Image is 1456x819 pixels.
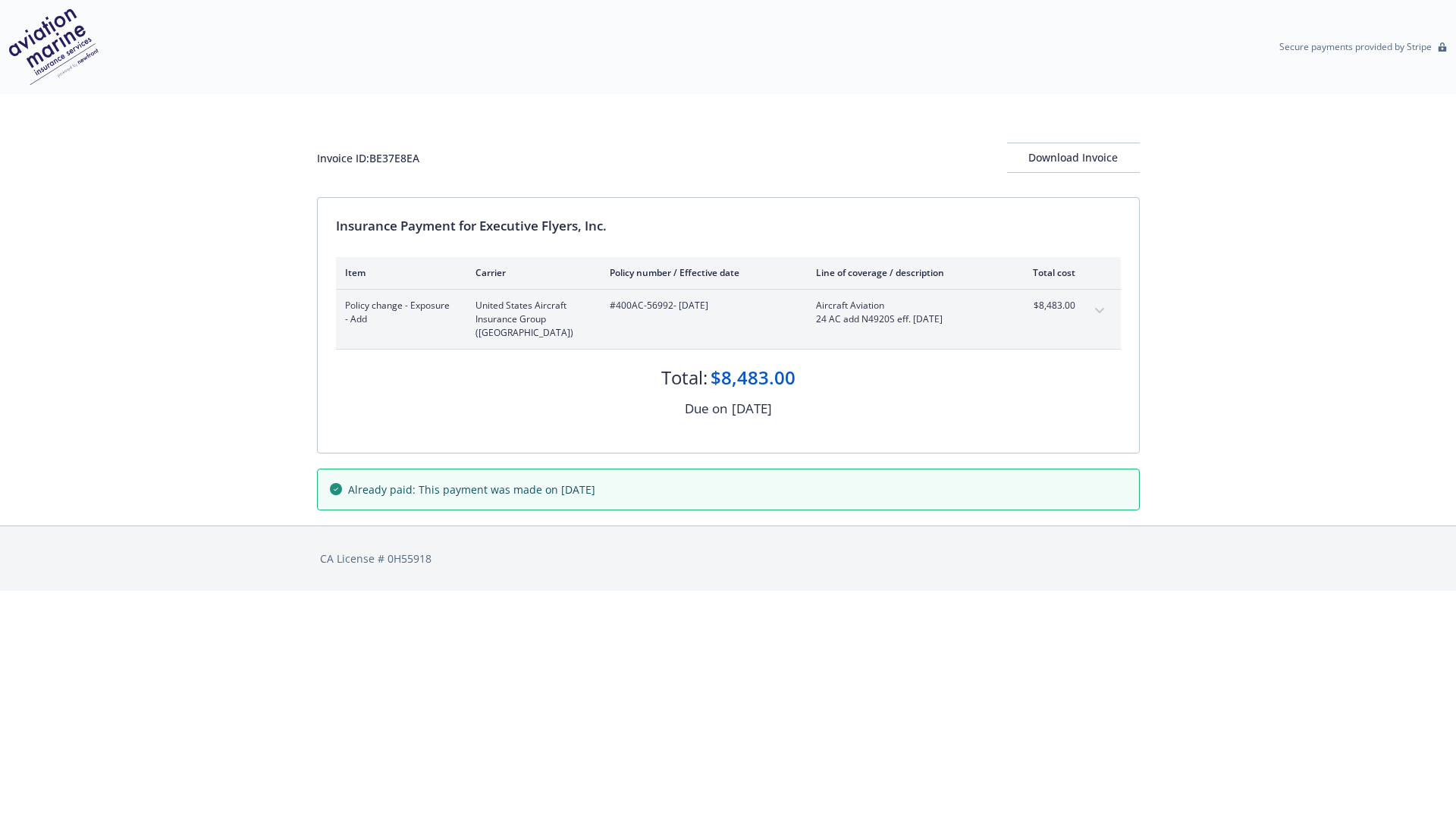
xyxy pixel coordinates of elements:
span: Policy change - Exposure - Add [345,299,451,326]
div: Download Invoice [1007,143,1140,172]
div: CA License # 0H55918 [320,551,1137,566]
span: #400AC-56992 - [DATE] [610,299,792,312]
div: Invoice ID: BE37E8EA [317,150,419,166]
div: Line of coverage / description [816,266,994,279]
div: Carrier [475,266,585,279]
p: Secure payments provided by Stripe [1279,40,1432,53]
div: Item [345,266,451,279]
span: Already paid: This payment was made on [DATE] [348,482,595,497]
span: United States Aircraft Insurance Group ([GEOGRAPHIC_DATA]) [475,299,585,340]
div: [DATE] [732,399,772,419]
div: Policy number / Effective date [610,266,792,279]
div: Policy change - Exposure - AddUnited States Aircraft Insurance Group ([GEOGRAPHIC_DATA])#400AC-56... [336,290,1121,349]
div: Due on [685,399,727,419]
div: Total: [661,365,708,391]
span: $8,483.00 [1018,299,1075,312]
button: Download Invoice [1007,143,1140,173]
div: Total cost [1018,266,1075,279]
span: Aircraft Aviation24 AC add N4920S eff. [DATE] [816,299,994,326]
div: $8,483.00 [711,365,795,391]
span: Aircraft Aviation [816,299,994,312]
div: Insurance Payment for Executive Flyers, Inc. [336,216,1121,236]
button: expand content [1087,299,1112,323]
span: 24 AC add N4920S eff. [DATE] [816,312,994,326]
